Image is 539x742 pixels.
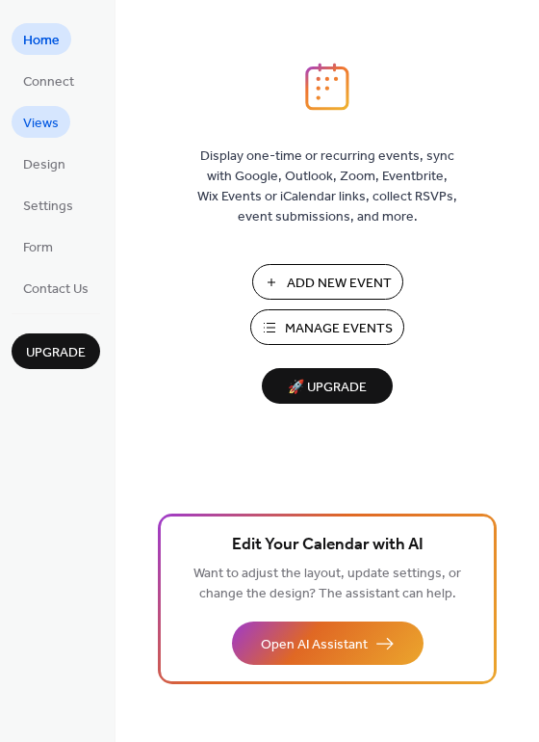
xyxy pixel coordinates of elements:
[12,65,86,96] a: Connect
[287,274,392,294] span: Add New Event
[197,146,457,227] span: Display one-time or recurring events, sync with Google, Outlook, Zoom, Eventbrite, Wix Events or ...
[26,343,86,363] span: Upgrade
[232,622,423,665] button: Open AI Assistant
[23,155,65,175] span: Design
[305,63,349,111] img: logo_icon.svg
[12,230,64,262] a: Form
[12,272,100,304] a: Contact Us
[285,319,393,339] span: Manage Events
[12,189,85,221] a: Settings
[12,23,71,55] a: Home
[12,333,100,369] button: Upgrade
[23,238,53,258] span: Form
[23,279,89,300] span: Contact Us
[261,635,368,655] span: Open AI Assistant
[193,561,461,607] span: Want to adjust the layout, update settings, or change the design? The assistant can help.
[250,309,404,345] button: Manage Events
[273,375,381,401] span: 🚀 Upgrade
[23,197,73,217] span: Settings
[23,114,59,134] span: Views
[23,72,74,93] span: Connect
[12,106,70,138] a: Views
[262,368,393,404] button: 🚀 Upgrade
[232,532,423,559] span: Edit Your Calendar with AI
[23,31,60,51] span: Home
[12,147,77,179] a: Design
[252,264,403,300] button: Add New Event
